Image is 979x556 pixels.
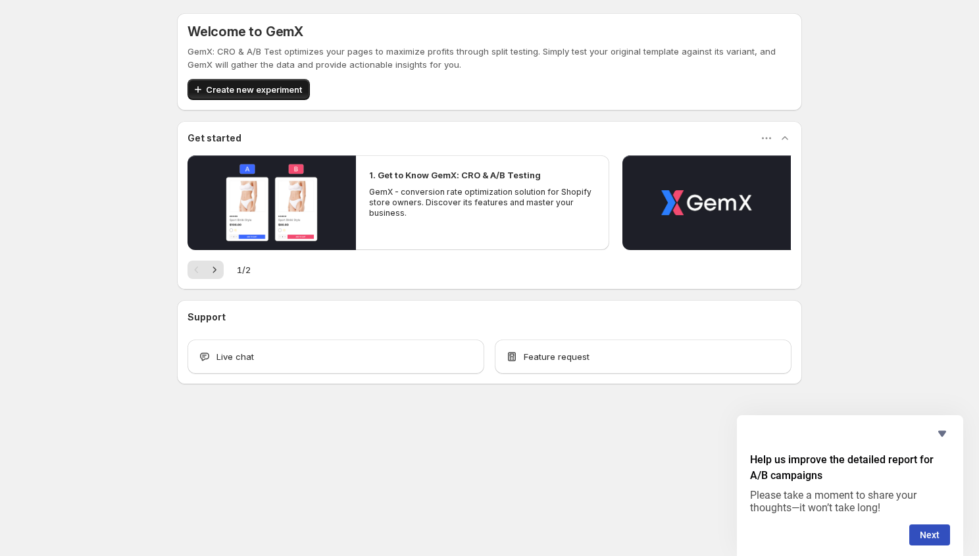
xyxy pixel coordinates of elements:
h3: Support [188,311,226,324]
span: Create new experiment [206,83,302,96]
h3: Get started [188,132,241,145]
div: Help us improve the detailed report for A/B campaigns [750,426,950,545]
span: 1 / 2 [237,263,251,276]
h2: 1. Get to Know GemX: CRO & A/B Testing [369,168,541,182]
button: Create new experiment [188,79,310,100]
p: GemX: CRO & A/B Test optimizes your pages to maximize profits through split testing. Simply test ... [188,45,791,71]
p: GemX - conversion rate optimization solution for Shopify store owners. Discover its features and ... [369,187,595,218]
button: Play video [188,155,356,250]
button: Hide survey [934,426,950,442]
nav: Pagination [188,261,224,279]
h5: Welcome to GemX [188,24,303,39]
h2: Help us improve the detailed report for A/B campaigns [750,452,950,484]
button: Next question [909,524,950,545]
p: Please take a moment to share your thoughts—it won’t take long! [750,489,950,514]
button: Next [205,261,224,279]
span: Feature request [524,350,590,363]
button: Play video [622,155,791,250]
span: Live chat [216,350,254,363]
